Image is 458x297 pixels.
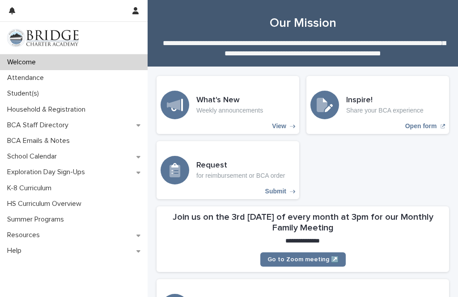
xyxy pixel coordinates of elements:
[4,152,64,161] p: School Calendar
[4,247,29,255] p: Help
[196,96,263,105] h3: What's New
[157,141,299,199] a: Submit
[162,212,444,233] h2: Join us on the 3rd [DATE] of every month at 3pm for our Monthly Family Meeting
[4,200,89,208] p: HS Curriculum Overview
[346,96,424,105] h3: Inspire!
[405,122,437,130] p: Open form
[4,74,51,82] p: Attendance
[157,76,299,134] a: View
[4,215,71,224] p: Summer Programs
[4,184,59,192] p: K-8 Curriculum
[4,168,92,176] p: Exploration Day Sign-Ups
[4,105,93,114] p: Household & Registration
[265,188,286,195] p: Submit
[4,137,77,145] p: BCA Emails & Notes
[196,107,263,114] p: Weekly announcements
[196,172,285,180] p: for reimbursement or BCA order
[267,256,339,263] span: Go to Zoom meeting ↗️
[157,16,449,31] h1: Our Mission
[272,122,286,130] p: View
[4,121,76,130] p: BCA Staff Directory
[4,89,46,98] p: Student(s)
[346,107,424,114] p: Share your BCA experience
[196,161,285,171] h3: Request
[260,252,346,267] a: Go to Zoom meeting ↗️
[4,58,43,67] p: Welcome
[306,76,449,134] a: Open form
[7,29,79,47] img: V1C1m3IdTEidaUdm9Hs0
[4,231,47,239] p: Resources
